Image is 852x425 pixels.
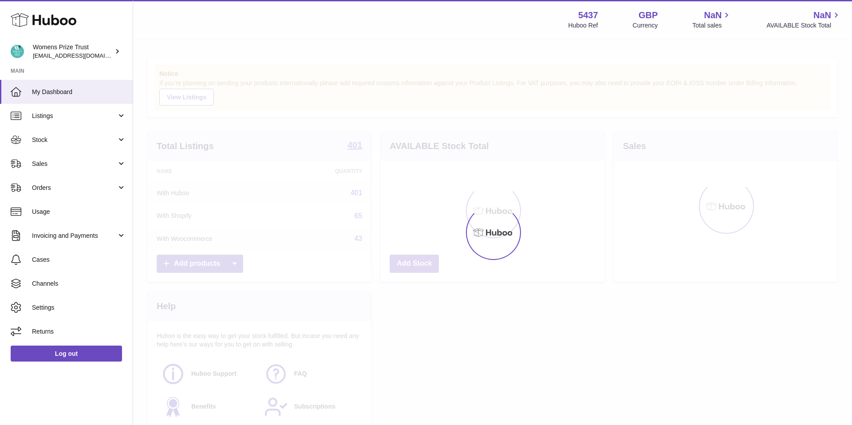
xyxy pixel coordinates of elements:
[32,160,117,168] span: Sales
[32,88,126,96] span: My Dashboard
[692,21,732,30] span: Total sales
[32,232,117,240] span: Invoicing and Payments
[33,43,113,60] div: Womens Prize Trust
[32,303,126,312] span: Settings
[568,21,598,30] div: Huboo Ref
[32,208,126,216] span: Usage
[692,9,732,30] a: NaN Total sales
[639,9,658,21] strong: GBP
[33,52,130,59] span: [EMAIL_ADDRESS][DOMAIN_NAME]
[11,346,122,362] a: Log out
[32,136,117,144] span: Stock
[766,21,841,30] span: AVAILABLE Stock Total
[633,21,658,30] div: Currency
[32,327,126,336] span: Returns
[766,9,841,30] a: NaN AVAILABLE Stock Total
[578,9,598,21] strong: 5437
[32,279,126,288] span: Channels
[32,256,126,264] span: Cases
[813,9,831,21] span: NaN
[11,45,24,58] img: info@womensprizeforfiction.co.uk
[704,9,722,21] span: NaN
[32,112,117,120] span: Listings
[32,184,117,192] span: Orders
